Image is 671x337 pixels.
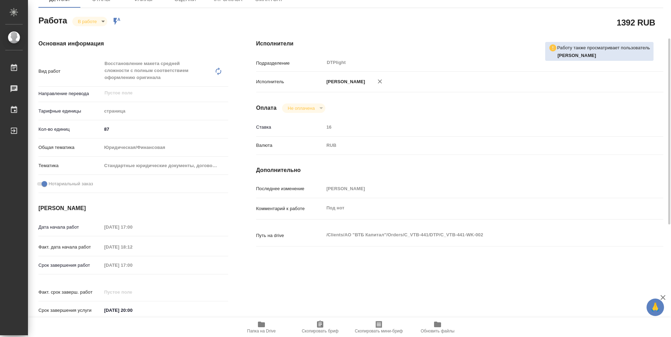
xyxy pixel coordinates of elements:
[102,242,163,252] input: Пустое поле
[102,222,163,232] input: Пустое поле
[102,105,228,117] div: страница
[38,224,102,231] p: Дата начала работ
[647,299,664,316] button: 🙏
[324,229,629,241] textarea: /Clients/АО "ВТБ Капитал"/Orders/C_VTB-441/DTP/C_VTB-441-WK-002
[256,40,663,48] h4: Исполнители
[72,17,107,26] div: В работе
[38,244,102,251] p: Факт. дата начала работ
[408,317,467,337] button: Обновить файлы
[282,103,325,113] div: В работе
[557,53,596,58] b: [PERSON_NAME]
[649,300,661,315] span: 🙏
[256,124,324,131] p: Ставка
[232,317,291,337] button: Папка на Drive
[256,205,324,212] p: Комментарий к работе
[324,202,629,214] textarea: Под нот
[38,289,102,296] p: Факт. срок заверш. работ
[38,90,102,97] p: Направление перевода
[38,262,102,269] p: Срок завершения работ
[102,142,228,153] div: Юридическая/Финансовая
[38,204,228,213] h4: [PERSON_NAME]
[372,74,388,89] button: Удалить исполнителя
[291,317,349,337] button: Скопировать бриф
[256,166,663,174] h4: Дополнительно
[247,329,276,334] span: Папка на Drive
[256,78,324,85] p: Исполнитель
[324,184,629,194] input: Пустое поле
[38,162,102,169] p: Тематика
[324,78,365,85] p: [PERSON_NAME]
[102,305,163,315] input: ✎ Введи что-нибудь
[286,105,317,111] button: Не оплачена
[324,139,629,151] div: RUB
[38,307,102,314] p: Срок завершения услуги
[557,52,650,59] p: Третьякова Мария
[102,124,228,134] input: ✎ Введи что-нибудь
[256,60,324,67] p: Подразделение
[617,16,655,28] h2: 1392 RUB
[256,232,324,239] p: Путь на drive
[302,329,338,334] span: Скопировать бриф
[38,126,102,133] p: Кол-во единиц
[102,160,228,172] div: Стандартные юридические документы, договоры, уставы
[256,142,324,149] p: Валюта
[38,144,102,151] p: Общая тематика
[38,68,102,75] p: Вид работ
[557,44,650,51] p: Работу также просматривает пользователь
[102,287,163,297] input: Пустое поле
[104,89,212,97] input: Пустое поле
[49,180,93,187] span: Нотариальный заказ
[102,260,163,270] input: Пустое поле
[256,104,277,112] h4: Оплата
[421,329,455,334] span: Обновить файлы
[355,329,403,334] span: Скопировать мини-бриф
[324,122,629,132] input: Пустое поле
[256,185,324,192] p: Последнее изменение
[349,317,408,337] button: Скопировать мини-бриф
[38,108,102,115] p: Тарифные единицы
[76,19,99,24] button: В работе
[38,14,67,26] h2: Работа
[38,40,228,48] h4: Основная информация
